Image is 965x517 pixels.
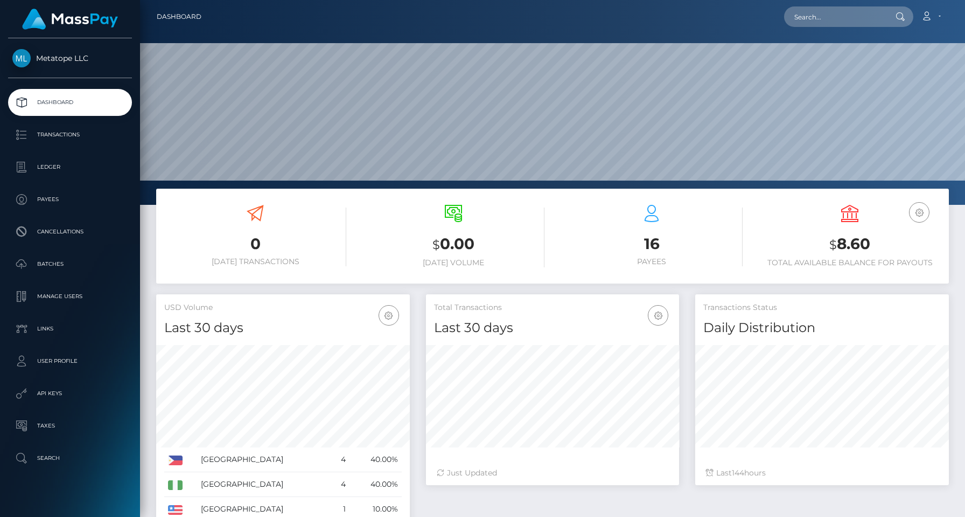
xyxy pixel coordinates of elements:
h5: Transactions Status [703,302,941,313]
a: Manage Users [8,283,132,310]
h3: 8.60 [759,233,941,256]
input: Search... [784,6,885,27]
a: Dashboard [8,89,132,116]
a: User Profile [8,348,132,375]
p: Manage Users [12,288,128,305]
p: User Profile [12,353,128,369]
p: Cancellations [12,224,128,240]
p: Ledger [12,159,128,175]
span: Metatope LLC [8,53,132,63]
h4: Last 30 days [164,319,402,337]
td: 4 [331,472,349,497]
a: Payees [8,186,132,213]
a: Batches [8,251,132,278]
span: 144 [732,468,744,478]
a: Search [8,445,132,472]
h3: 0 [164,233,346,254]
p: Search [12,450,128,466]
h6: [DATE] Volume [362,258,544,267]
a: Links [8,315,132,342]
h6: Total Available Balance for Payouts [759,258,941,267]
div: Just Updated [437,467,669,479]
small: $ [829,237,837,252]
td: [GEOGRAPHIC_DATA] [197,472,331,497]
div: Last hours [706,467,938,479]
img: Metatope LLC [12,49,31,67]
small: $ [432,237,440,252]
p: Taxes [12,418,128,434]
h6: [DATE] Transactions [164,257,346,266]
img: NG.png [168,480,183,490]
h4: Last 30 days [434,319,672,337]
p: Payees [12,191,128,208]
a: API Keys [8,380,132,407]
td: 40.00% [349,472,402,497]
p: Dashboard [12,94,128,111]
a: Taxes [8,412,132,439]
td: 40.00% [349,447,402,472]
h5: USD Volume [164,302,402,313]
p: Batches [12,256,128,272]
p: API Keys [12,385,128,402]
a: Ledger [8,154,132,181]
h6: Payees [561,257,743,266]
p: Links [12,321,128,337]
h3: 0.00 [362,233,544,256]
img: US.png [168,505,183,515]
a: Dashboard [157,5,201,28]
h3: 16 [561,233,743,254]
a: Transactions [8,121,132,148]
h4: Daily Distribution [703,319,941,337]
img: MassPay Logo [22,9,118,30]
h5: Total Transactions [434,302,672,313]
td: [GEOGRAPHIC_DATA] [197,447,331,472]
td: 4 [331,447,349,472]
img: PH.png [168,456,183,465]
a: Cancellations [8,218,132,245]
p: Transactions [12,127,128,143]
